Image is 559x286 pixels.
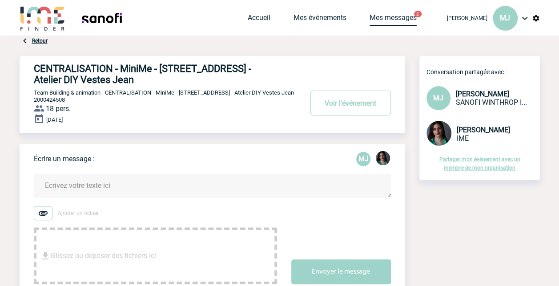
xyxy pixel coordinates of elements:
[294,13,346,26] a: Mes événements
[46,104,71,113] span: 18 pers.
[32,38,48,44] a: Retour
[356,152,370,166] p: MJ
[447,15,487,21] span: [PERSON_NAME]
[20,5,66,31] img: IME-Finder
[356,152,370,166] div: Murielle JEAN
[34,155,95,163] p: Écrire un message :
[433,94,443,102] span: MJ
[370,13,417,26] a: Mes messages
[439,156,520,171] a: Partager mon événement avec un membre de mon organisation
[426,68,540,75] p: Conversation partagée avec :
[457,126,510,134] span: [PERSON_NAME]
[426,121,451,146] img: 131235-0.jpeg
[457,134,469,143] span: IME
[51,234,156,278] span: Glissez ou déposer des fichiers ici
[291,259,391,284] button: Envoyer le message
[376,151,390,165] img: 131235-0.jpeg
[40,250,51,261] img: file_download.svg
[34,63,276,85] h4: CENTRALISATION - MiniMe - [STREET_ADDRESS] - Atelier DIY Vestes Jean
[414,11,422,17] button: 2
[46,116,63,123] span: [DATE]
[456,98,527,107] span: SANOFI WINTHROP INDUSTRIE
[376,151,390,167] div: Margaux KNOPF
[456,90,509,98] span: [PERSON_NAME]
[500,14,510,22] span: MJ
[248,13,270,26] a: Accueil
[34,89,297,103] span: Team Building & animation - CENTRALISATION - MiniMe - [STREET_ADDRESS] - Atelier DIY Vestes Jean ...
[58,210,99,216] span: Ajouter un fichier
[310,91,391,115] button: Voir l'événement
